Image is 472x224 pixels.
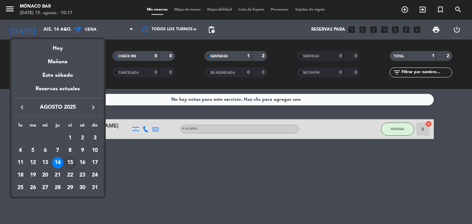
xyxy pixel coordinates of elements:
div: 2 [77,132,88,144]
td: 3 de agosto de 2025 [89,132,101,144]
td: 25 de agosto de 2025 [14,182,27,194]
div: 11 [15,157,26,168]
td: 22 de agosto de 2025 [64,169,76,182]
th: lunes [14,122,27,132]
td: 7 de agosto de 2025 [51,144,64,157]
td: 15 de agosto de 2025 [64,157,76,169]
div: 29 [65,182,76,193]
div: 28 [52,182,63,193]
i: keyboard_arrow_right [89,103,97,111]
td: 28 de agosto de 2025 [51,182,64,194]
div: 25 [15,182,26,193]
div: 5 [27,145,39,156]
td: 13 de agosto de 2025 [39,157,51,169]
div: 18 [15,170,26,181]
div: 23 [77,170,88,181]
td: 14 de agosto de 2025 [51,157,64,169]
div: 16 [77,157,88,168]
div: Reservas actuales [12,85,104,98]
td: AGO. [14,132,64,144]
span: agosto 2025 [28,103,87,112]
div: 31 [89,182,100,193]
td: 20 de agosto de 2025 [39,169,51,182]
td: 21 de agosto de 2025 [51,169,64,182]
td: 12 de agosto de 2025 [27,157,39,169]
div: 8 [65,145,76,156]
th: viernes [64,122,76,132]
th: jueves [51,122,64,132]
div: 4 [15,145,26,156]
div: 12 [27,157,39,168]
td: 19 de agosto de 2025 [27,169,39,182]
div: 24 [89,170,100,181]
div: Mañana [12,53,104,66]
td: 16 de agosto de 2025 [76,157,89,169]
td: 8 de agosto de 2025 [64,144,76,157]
td: 26 de agosto de 2025 [27,182,39,194]
div: 7 [52,145,63,156]
th: sábado [76,122,89,132]
th: martes [27,122,39,132]
td: 30 de agosto de 2025 [76,182,89,194]
button: keyboard_arrow_left [16,103,28,112]
td: 23 de agosto de 2025 [76,169,89,182]
td: 6 de agosto de 2025 [39,144,51,157]
div: 10 [89,145,100,156]
td: 24 de agosto de 2025 [89,169,101,182]
td: 27 de agosto de 2025 [39,182,51,194]
div: 9 [77,145,88,156]
div: 17 [89,157,100,168]
div: 1 [65,132,76,144]
div: 27 [40,182,51,193]
div: 3 [89,132,100,144]
td: 18 de agosto de 2025 [14,169,27,182]
i: keyboard_arrow_left [18,103,26,111]
div: 21 [52,170,63,181]
td: 1 de agosto de 2025 [64,132,76,144]
div: 20 [40,170,51,181]
td: 9 de agosto de 2025 [76,144,89,157]
td: 2 de agosto de 2025 [76,132,89,144]
div: 6 [40,145,51,156]
button: keyboard_arrow_right [87,103,99,112]
td: 10 de agosto de 2025 [89,144,101,157]
div: 13 [40,157,51,168]
div: 19 [27,170,39,181]
td: 5 de agosto de 2025 [27,144,39,157]
td: 4 de agosto de 2025 [14,144,27,157]
td: 31 de agosto de 2025 [89,182,101,194]
td: 17 de agosto de 2025 [89,157,101,169]
td: 11 de agosto de 2025 [14,157,27,169]
div: Hoy [12,39,104,53]
div: Este sábado [12,66,104,85]
div: 14 [52,157,63,168]
div: 22 [65,170,76,181]
div: 30 [77,182,88,193]
td: 29 de agosto de 2025 [64,182,76,194]
div: 15 [65,157,76,168]
div: 26 [27,182,39,193]
th: domingo [89,122,101,132]
th: miércoles [39,122,51,132]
